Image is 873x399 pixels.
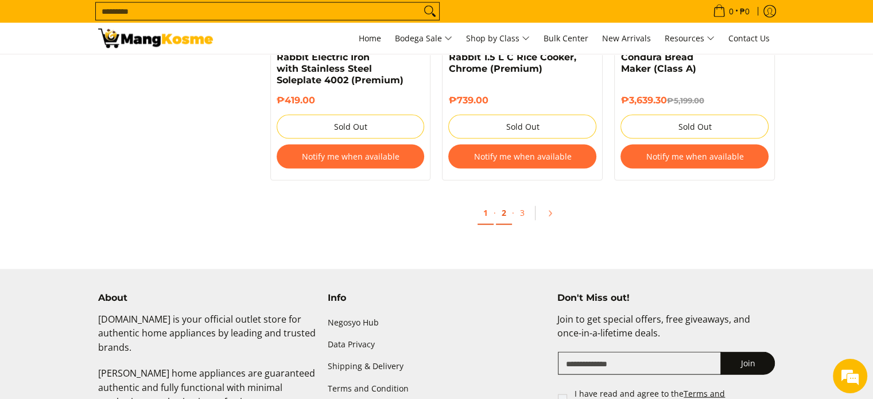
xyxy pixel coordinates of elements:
span: · [512,207,514,218]
a: Rabbit 1.5 L C Rice Cooker, Chrome (Premium) [448,52,576,74]
div: Minimize live chat window [188,6,216,33]
p: Join to get special offers, free giveaways, and once-in-a-lifetime deals. [557,312,775,352]
ul: Pagination [265,198,781,235]
a: Home [353,23,387,54]
button: Notify me when available [448,145,596,169]
h6: ₱3,639.30 [620,95,769,106]
span: 0 [727,7,735,16]
del: ₱5,199.00 [666,96,704,105]
textarea: Type your message and hit 'Enter' [6,272,219,312]
a: 2 [496,202,512,225]
span: Contact Us [728,33,770,44]
span: ₱0 [738,7,751,16]
button: Notify me when available [277,145,425,169]
img: Small Appliances l Mang Kosme: Home Appliances Warehouse Sale [98,29,213,48]
a: New Arrivals [596,23,657,54]
h4: Info [328,292,546,304]
a: Resources [659,23,720,54]
a: Contact Us [723,23,775,54]
button: Join [720,352,775,375]
span: Bulk Center [544,33,588,44]
span: · [494,207,496,218]
a: Data Privacy [328,334,546,356]
a: Negosyo Hub [328,312,546,334]
button: Sold Out [448,115,596,139]
span: Bodega Sale [395,32,452,46]
a: 3 [514,202,530,224]
a: Bulk Center [538,23,594,54]
h4: About [98,292,316,304]
span: Shop by Class [466,32,530,46]
button: Sold Out [277,115,425,139]
button: Search [421,3,439,20]
p: [DOMAIN_NAME] is your official outlet store for authentic home appliances by leading and trusted ... [98,312,316,366]
a: Bodega Sale [389,23,458,54]
a: Shipping & Delivery [328,356,546,378]
button: Sold Out [620,115,769,139]
span: We're online! [67,124,158,240]
span: • [709,5,753,18]
div: Chat with us now [60,64,193,79]
h6: ₱419.00 [277,95,425,106]
a: Rabbit Electric Iron with Stainless Steel Soleplate 4002 (Premium) [277,52,403,86]
nav: Main Menu [224,23,775,54]
span: Resources [665,32,715,46]
a: 1 [478,202,494,225]
h6: ₱739.00 [448,95,596,106]
a: Condura Bread Maker (Class A) [620,52,696,74]
span: New Arrivals [602,33,651,44]
h4: Don't Miss out! [557,292,775,304]
button: Notify me when available [620,145,769,169]
a: Shop by Class [460,23,536,54]
span: Home [359,33,381,44]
